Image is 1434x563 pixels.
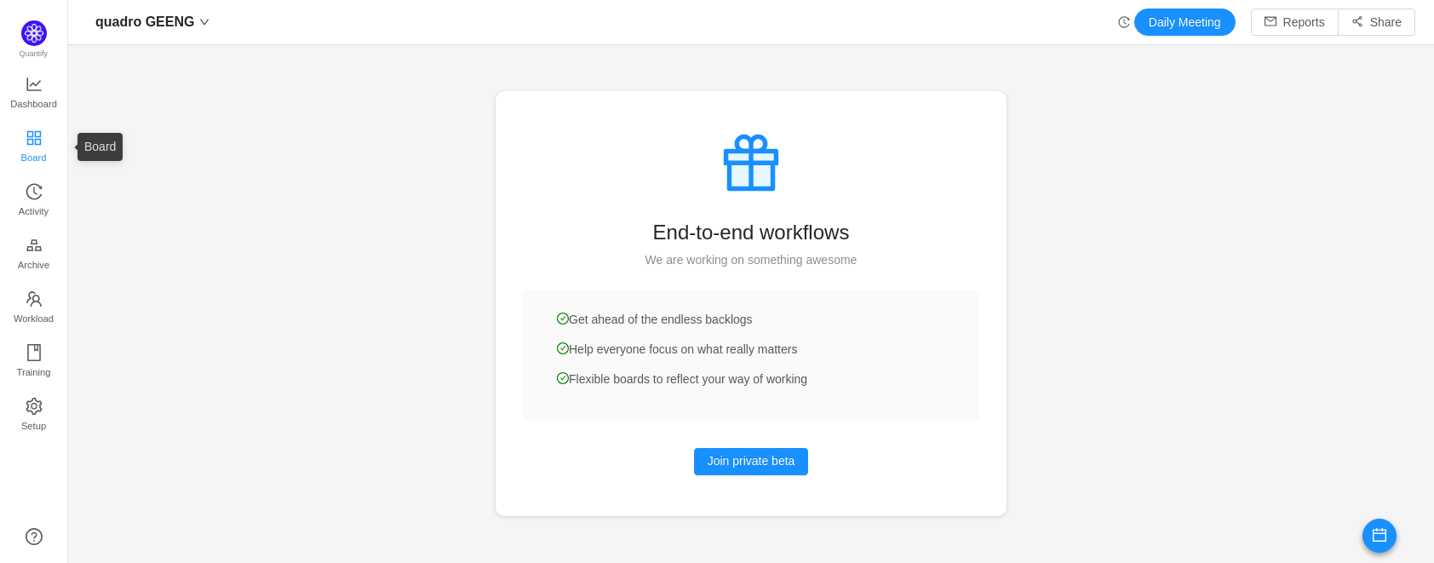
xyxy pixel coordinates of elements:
img: Quantify [21,20,47,46]
span: Dashboard [10,87,57,121]
i: icon: book [26,344,43,361]
span: Activity [19,194,49,228]
button: icon: share-altShare [1338,9,1415,36]
a: Workload [26,291,43,325]
button: icon: mailReports [1251,9,1339,36]
a: Board [26,130,43,164]
i: icon: team [26,290,43,307]
a: Setup [26,399,43,433]
span: Setup [21,409,46,443]
button: Join private beta [694,448,809,475]
span: Board [21,141,47,175]
button: icon: calendar [1362,519,1397,553]
span: Quantify [20,49,49,58]
i: icon: line-chart [26,76,43,93]
a: icon: question-circle [26,528,43,545]
button: Daily Meeting [1134,9,1236,36]
i: icon: history [26,183,43,200]
i: icon: appstore [26,129,43,146]
i: icon: down [199,17,209,27]
a: Activity [26,184,43,218]
i: icon: history [1118,16,1130,28]
a: Dashboard [26,77,43,111]
a: Archive [26,238,43,272]
span: Archive [18,248,49,282]
span: Training [16,355,50,389]
i: icon: gold [26,237,43,254]
span: Workload [14,302,54,336]
i: icon: setting [26,398,43,415]
a: Training [26,345,43,379]
span: quadro GEENG [95,9,194,36]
